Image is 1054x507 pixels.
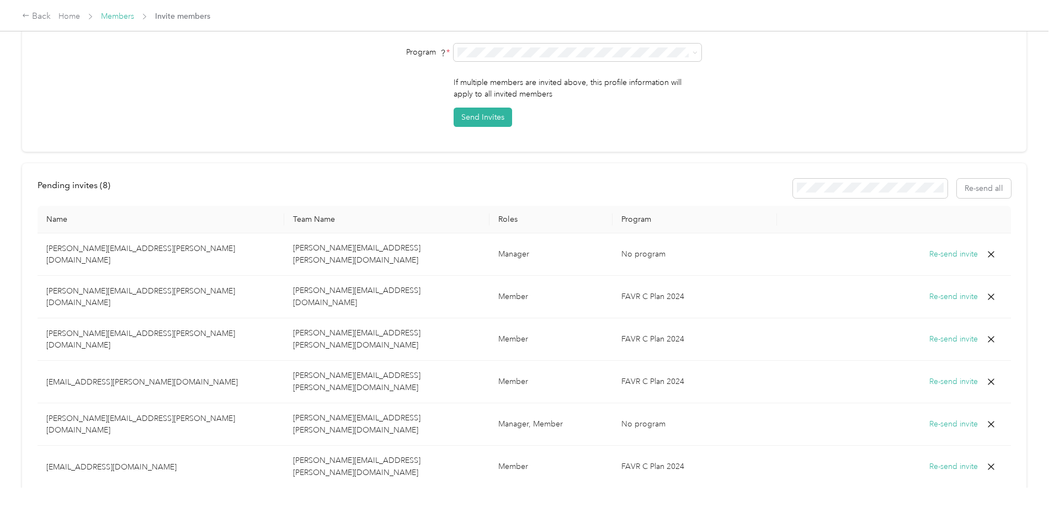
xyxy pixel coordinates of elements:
span: Invite members [155,10,210,22]
button: Re-send invite [929,248,978,260]
span: ( 8 ) [100,180,110,190]
a: Members [101,12,134,21]
span: Manager, Member [498,419,563,429]
div: Resend all invitations [793,179,1012,198]
button: Re-send invite [929,333,978,345]
th: Program [613,206,777,233]
span: [PERSON_NAME][EMAIL_ADDRESS][DOMAIN_NAME] [293,286,420,307]
span: Member [498,377,528,386]
button: Send Invites [454,108,512,127]
th: Name [38,206,284,233]
p: [PERSON_NAME][EMAIL_ADDRESS][PERSON_NAME][DOMAIN_NAME] [46,285,275,308]
iframe: Everlance-gr Chat Button Frame [992,445,1054,507]
button: Re-send invite [929,461,978,473]
button: Re-send invite [929,376,978,388]
th: Team Name [284,206,489,233]
span: No program [621,249,666,259]
span: Member [498,292,528,301]
p: [PERSON_NAME][EMAIL_ADDRESS][PERSON_NAME][DOMAIN_NAME] [46,243,275,266]
span: Member [498,462,528,471]
span: FAVR C Plan 2024 [621,334,684,344]
span: FAVR C Plan 2024 [621,292,684,301]
span: FAVR C Plan 2024 [621,462,684,471]
div: Program [312,46,450,58]
div: Back [22,10,51,23]
p: If multiple members are invited above, this profile information will apply to all invited members [454,77,701,100]
p: [PERSON_NAME][EMAIL_ADDRESS][PERSON_NAME][DOMAIN_NAME] [46,413,275,436]
button: Re-send invite [929,418,978,430]
span: Pending invites [38,180,110,190]
p: [PERSON_NAME][EMAIL_ADDRESS][PERSON_NAME][DOMAIN_NAME] [46,328,275,351]
span: No program [621,419,666,429]
div: info-bar [38,179,1011,198]
button: Re-send all [957,179,1011,198]
span: [PERSON_NAME][EMAIL_ADDRESS][PERSON_NAME][DOMAIN_NAME] [293,371,420,392]
p: [EMAIL_ADDRESS][PERSON_NAME][DOMAIN_NAME] [46,376,275,388]
div: left-menu [38,179,118,198]
button: Re-send invite [929,291,978,303]
a: Home [58,12,80,21]
span: FAVR C Plan 2024 [621,377,684,386]
p: [EMAIL_ADDRESS][DOMAIN_NAME] [46,461,275,473]
span: [PERSON_NAME][EMAIL_ADDRESS][PERSON_NAME][DOMAIN_NAME] [293,328,420,350]
span: [PERSON_NAME][EMAIL_ADDRESS][PERSON_NAME][DOMAIN_NAME] [293,243,420,265]
span: [PERSON_NAME][EMAIL_ADDRESS][PERSON_NAME][DOMAIN_NAME] [293,413,420,435]
span: [PERSON_NAME][EMAIL_ADDRESS][PERSON_NAME][DOMAIN_NAME] [293,456,420,477]
span: Manager [498,249,529,259]
th: Roles [489,206,613,233]
span: Member [498,334,528,344]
